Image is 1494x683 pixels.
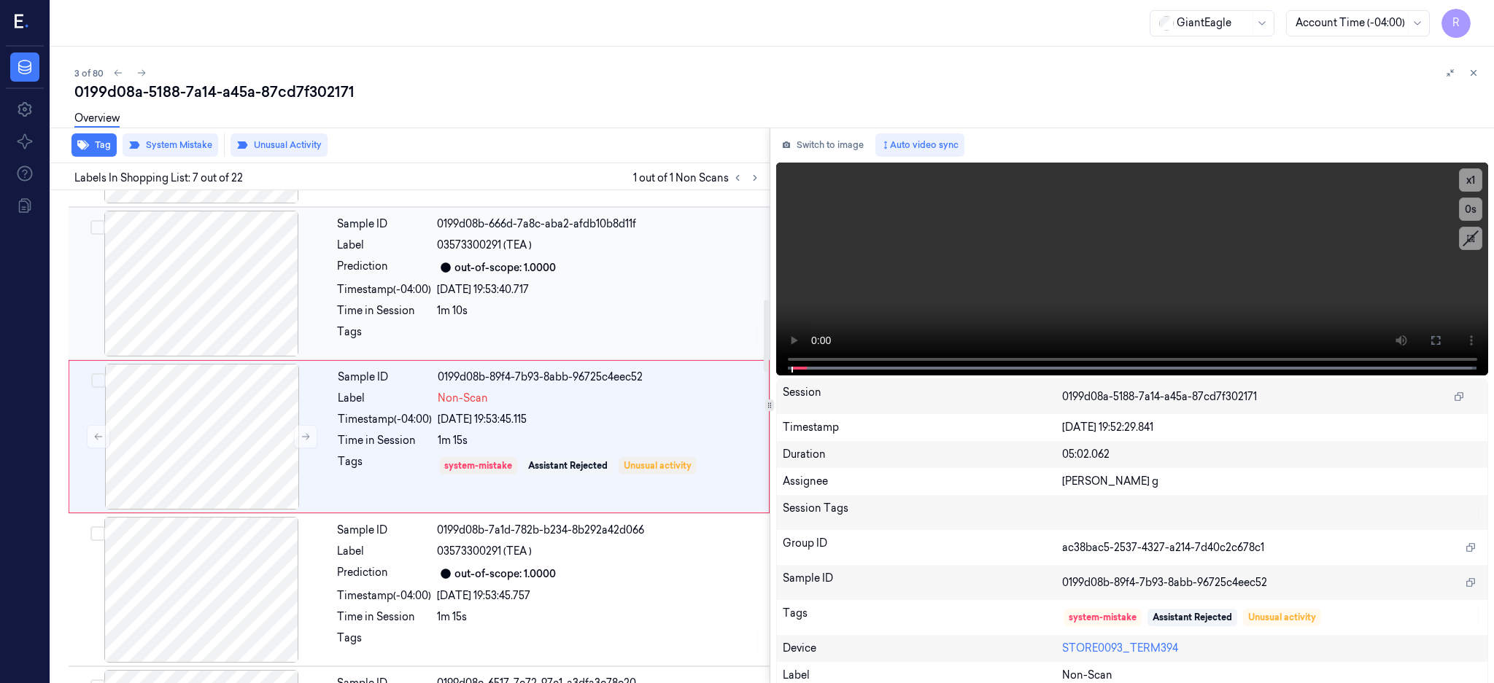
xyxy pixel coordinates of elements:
div: Sample ID [337,216,431,232]
div: Timestamp (-04:00) [338,412,432,427]
div: [DATE] 19:53:45.115 [438,412,760,427]
div: Device [783,641,1062,656]
div: [DATE] 19:53:45.757 [437,588,761,604]
button: Select row [91,373,106,388]
span: 3 of 80 [74,67,104,79]
button: x1 [1459,168,1482,192]
div: Timestamp (-04:00) [337,282,431,297]
div: Unusual activity [1248,611,1316,624]
div: Label [783,668,1062,683]
span: 0199d08b-89f4-7b93-8abb-96725c4eec52 [1062,575,1267,590]
span: Non-Scan [1062,668,1112,683]
div: [DATE] 19:53:40.717 [437,282,761,297]
button: Select row [90,526,105,541]
span: ac38bac5-2537-4327-a214-7d40c2c678c1 [1062,540,1264,555]
div: Tags [337,631,431,654]
div: Tags [338,454,432,477]
button: R [1441,9,1471,38]
div: Label [337,544,431,559]
div: Time in Session [337,609,431,625]
div: 0199d08b-89f4-7b93-8abb-96725c4eec52 [438,370,760,385]
button: Select row [90,220,105,235]
div: 1m 10s [437,303,761,319]
div: Unusual activity [624,459,692,472]
span: 03573300291 (TEA ) [437,544,532,559]
div: Time in Session [338,433,432,448]
span: Non-Scan [438,391,488,406]
div: 1m 15s [437,609,761,625]
div: Prediction [337,259,431,276]
button: Switch to image [776,133,870,157]
div: Timestamp [783,420,1062,435]
div: Label [338,391,432,406]
div: 0199d08a-5188-7a14-a45a-87cd7f302171 [74,82,1482,102]
div: Assignee [783,474,1062,489]
div: out-of-scope: 1.0000 [454,566,556,582]
button: Tag [71,133,117,157]
button: Auto video sync [875,133,964,157]
div: [DATE] 19:52:29.841 [1062,420,1482,435]
div: Group ID [783,536,1062,559]
div: Timestamp (-04:00) [337,588,431,604]
div: Assistant Rejected [1153,611,1232,624]
div: Duration [783,447,1062,462]
div: 0199d08b-7a1d-782b-b234-8b292a42d066 [437,523,761,538]
div: STORE0093_TERM394 [1062,641,1482,656]
div: Session Tags [783,501,1062,524]
div: system-mistake [444,459,512,472]
button: Unusual Activity [231,133,328,157]
span: Labels In Shopping List: 7 out of 22 [74,171,243,186]
div: Sample ID [783,571,1062,594]
div: system-mistake [1069,611,1137,624]
div: 0199d08b-666d-7a8c-aba2-afdb10b8d11f [437,216,761,232]
div: Assistant Rejected [528,459,608,472]
div: Tags [783,606,1062,629]
button: 0s [1459,198,1482,221]
div: Time in Session [337,303,431,319]
div: Sample ID [337,523,431,538]
span: 03573300291 (TEA ) [437,238,532,253]
div: [PERSON_NAME] g [1062,474,1482,489]
span: 0199d08a-5188-7a14-a45a-87cd7f302171 [1062,389,1257,405]
div: Session [783,385,1062,408]
div: 05:02.062 [1062,447,1482,462]
div: Label [337,238,431,253]
a: Overview [74,111,120,128]
div: Prediction [337,565,431,582]
div: out-of-scope: 1.0000 [454,260,556,276]
div: Sample ID [338,370,432,385]
div: 1m 15s [438,433,760,448]
div: Tags [337,324,431,348]
span: 1 out of 1 Non Scans [633,169,764,187]
button: System Mistake [123,133,218,157]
